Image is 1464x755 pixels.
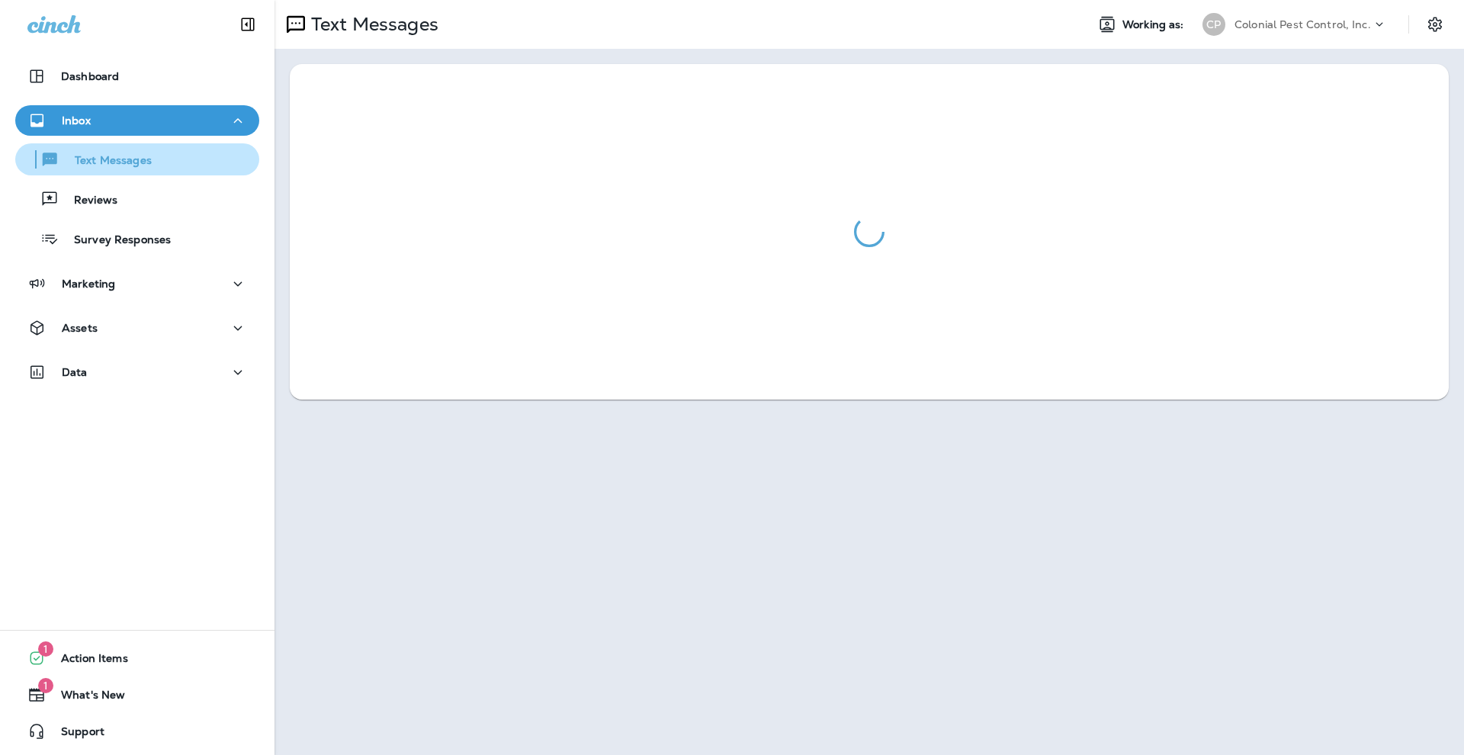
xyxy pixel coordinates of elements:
[15,268,259,299] button: Marketing
[38,678,53,693] span: 1
[15,183,259,215] button: Reviews
[59,154,152,169] p: Text Messages
[1234,18,1371,31] p: Colonial Pest Control, Inc.
[15,223,259,255] button: Survey Responses
[1421,11,1449,38] button: Settings
[15,105,259,136] button: Inbox
[1202,13,1225,36] div: CP
[46,725,104,744] span: Support
[226,9,269,40] button: Collapse Sidebar
[15,313,259,343] button: Assets
[1122,18,1187,31] span: Working as:
[15,357,259,387] button: Data
[46,652,128,670] span: Action Items
[15,143,259,175] button: Text Messages
[62,366,88,378] p: Data
[59,233,171,248] p: Survey Responses
[15,716,259,747] button: Support
[62,322,98,334] p: Assets
[15,643,259,673] button: 1Action Items
[15,61,259,92] button: Dashboard
[62,278,115,290] p: Marketing
[61,70,119,82] p: Dashboard
[305,13,438,36] p: Text Messages
[38,641,53,657] span: 1
[62,114,91,127] p: Inbox
[46,689,125,707] span: What's New
[59,194,117,208] p: Reviews
[15,679,259,710] button: 1What's New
